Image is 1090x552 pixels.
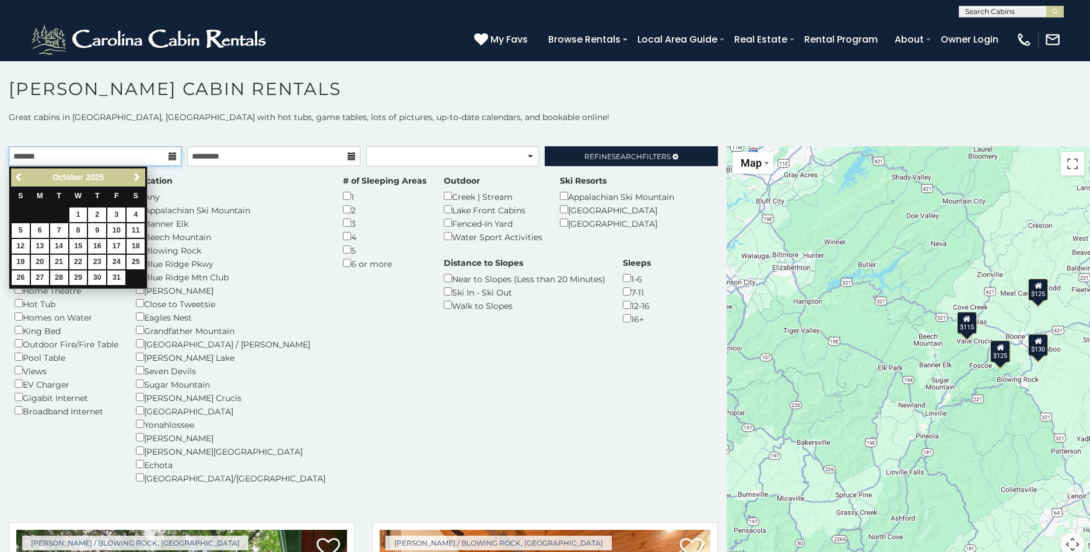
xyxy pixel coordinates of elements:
[31,270,49,285] a: 27
[560,216,674,230] div: [GEOGRAPHIC_DATA]
[50,255,68,269] a: 21
[12,239,30,254] a: 12
[490,32,528,47] span: My Favs
[15,364,118,377] div: Views
[107,270,125,285] a: 31
[15,350,118,364] div: Pool Table
[1061,152,1084,175] button: Toggle fullscreen view
[50,270,68,285] a: 28
[69,239,87,254] a: 15
[542,29,626,50] a: Browse Rentals
[136,391,325,404] div: [PERSON_NAME] Crucis
[132,173,142,182] span: Next
[623,312,651,325] div: 16+
[15,404,118,417] div: Broadband Internet
[623,285,651,298] div: 7-11
[957,312,977,334] div: $115
[37,192,43,200] span: Monday
[15,310,118,324] div: Homes on Water
[136,175,173,187] label: Location
[623,272,651,285] div: 1-6
[136,230,325,243] div: Beech Mountain
[31,223,49,238] a: 6
[127,223,145,238] a: 11
[69,270,87,285] a: 29
[343,175,426,187] label: # of Sleeping Areas
[1029,334,1049,356] div: $130
[444,285,605,298] div: Ski In - Ski Out
[343,203,426,216] div: 2
[136,243,325,256] div: Blowing Rock
[15,173,24,182] span: Previous
[107,223,125,238] a: 10
[444,175,480,187] label: Outdoor
[15,324,118,337] div: King Bed
[88,255,106,269] a: 23
[107,208,125,222] a: 3
[623,257,651,269] label: Sleeps
[69,208,87,222] a: 1
[623,298,651,312] div: 12-16
[798,29,884,50] a: Rental Program
[22,536,248,550] a: [PERSON_NAME] / Blowing Rock, [GEOGRAPHIC_DATA]
[50,223,68,238] a: 7
[474,32,531,47] a: My Favs
[136,283,325,297] div: [PERSON_NAME]
[343,189,426,203] div: 1
[12,270,30,285] a: 26
[15,391,118,404] div: Gigabit Internet
[86,173,104,182] span: 2025
[444,298,605,312] div: Walk to Slopes
[136,458,325,471] div: Echota
[107,255,125,269] a: 24
[88,208,106,222] a: 2
[127,208,145,222] a: 4
[741,157,762,169] span: Map
[15,337,118,350] div: Outdoor Fire/Fire Table
[889,29,930,50] a: About
[88,223,106,238] a: 9
[57,192,61,200] span: Tuesday
[12,255,30,269] a: 19
[134,192,138,200] span: Saturday
[632,29,723,50] a: Local Area Guide
[136,350,325,364] div: [PERSON_NAME] Lake
[444,216,542,230] div: Fenced-In Yard
[127,255,145,269] a: 25
[15,283,118,297] div: Home Theatre
[584,152,671,161] span: Refine Filters
[728,29,793,50] a: Real Estate
[343,230,426,243] div: 4
[136,337,325,350] div: [GEOGRAPHIC_DATA] / [PERSON_NAME]
[343,216,426,230] div: 3
[935,29,1004,50] a: Owner Login
[29,22,271,57] img: White-1-2.png
[75,192,82,200] span: Wednesday
[12,223,30,238] a: 5
[88,270,106,285] a: 30
[88,239,106,254] a: 16
[560,175,607,187] label: Ski Resorts
[136,203,325,216] div: Appalachian Ski Mountain
[444,272,605,285] div: Near to Slopes (Less than 20 Minutes)
[136,377,325,391] div: Sugar Mountain
[69,255,87,269] a: 22
[52,173,84,182] span: October
[136,417,325,431] div: Yonahlossee
[136,310,325,324] div: Eagles Nest
[1016,31,1032,48] img: phone-regular-white.png
[31,255,49,269] a: 20
[136,404,325,417] div: [GEOGRAPHIC_DATA]
[1029,278,1049,300] div: $125
[444,203,542,216] div: Lake Front Cabins
[12,170,27,185] a: Previous
[560,203,674,216] div: [GEOGRAPHIC_DATA]
[114,192,119,200] span: Friday
[991,340,1011,362] div: $125
[136,297,325,310] div: Close to Tweetsie
[50,239,68,254] a: 14
[545,146,717,166] a: RefineSearchFilters
[136,216,325,230] div: Banner Elk
[136,270,325,283] div: Blue Ridge Mtn Club
[136,444,325,458] div: [PERSON_NAME][GEOGRAPHIC_DATA]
